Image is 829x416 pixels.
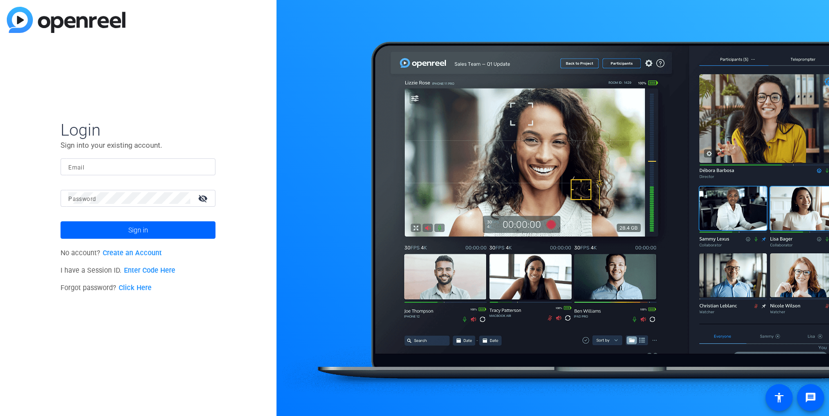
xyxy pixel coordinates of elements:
[61,249,162,257] span: No account?
[119,284,152,292] a: Click Here
[61,120,215,140] span: Login
[773,392,785,403] mat-icon: accessibility
[61,221,215,239] button: Sign in
[124,266,175,275] a: Enter Code Here
[7,7,125,33] img: blue-gradient.svg
[68,164,84,171] mat-label: Email
[805,392,816,403] mat-icon: message
[61,284,152,292] span: Forgot password?
[128,218,148,242] span: Sign in
[68,161,208,172] input: Enter Email Address
[68,196,96,202] mat-label: Password
[61,140,215,151] p: Sign into your existing account.
[61,266,175,275] span: I have a Session ID.
[103,249,162,257] a: Create an Account
[192,191,215,205] mat-icon: visibility_off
